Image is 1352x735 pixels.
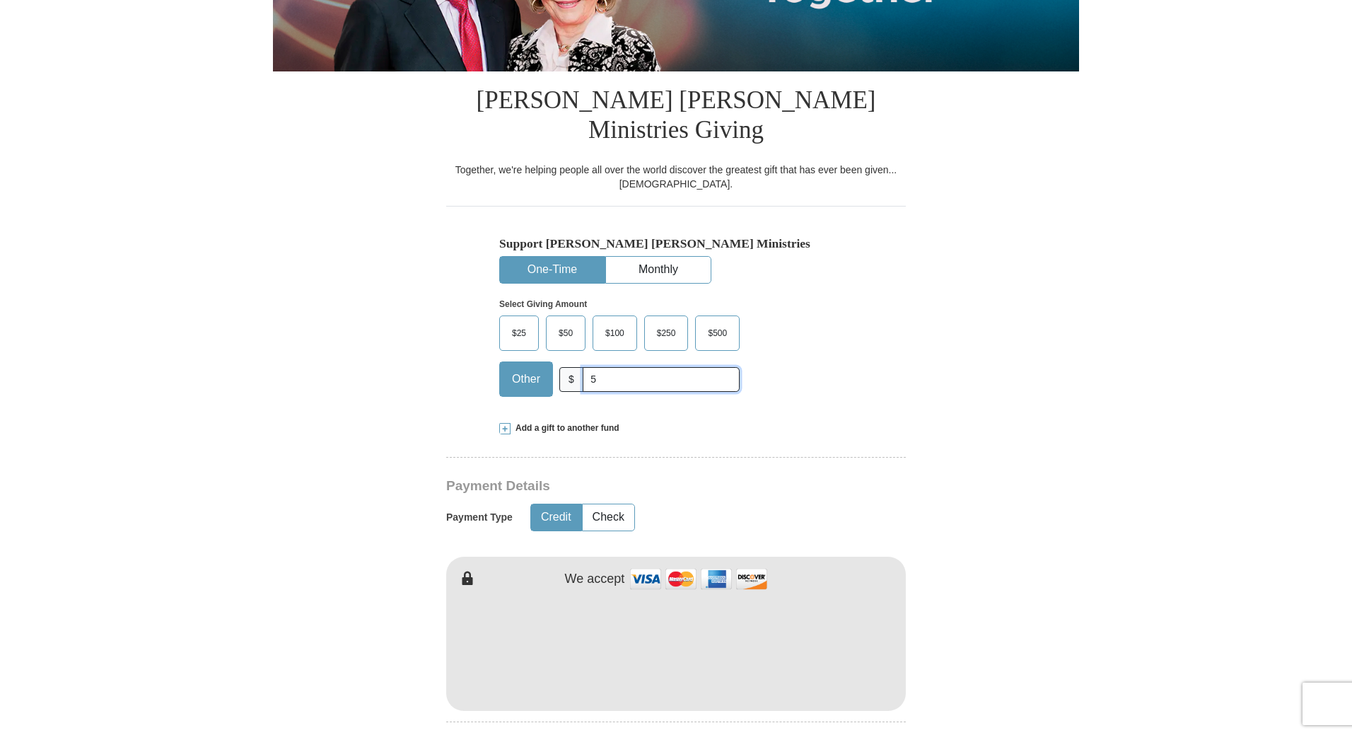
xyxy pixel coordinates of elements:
[499,236,853,251] h5: Support [PERSON_NAME] [PERSON_NAME] Ministries
[446,163,906,191] div: Together, we're helping people all over the world discover the greatest gift that has ever been g...
[500,257,605,283] button: One-Time
[606,257,711,283] button: Monthly
[446,478,807,494] h3: Payment Details
[559,367,583,392] span: $
[565,572,625,587] h4: We accept
[531,504,581,531] button: Credit
[701,323,734,344] span: $500
[446,71,906,163] h1: [PERSON_NAME] [PERSON_NAME] Ministries Giving
[505,369,547,390] span: Other
[650,323,683,344] span: $250
[598,323,631,344] span: $100
[552,323,580,344] span: $50
[505,323,533,344] span: $25
[499,299,587,309] strong: Select Giving Amount
[511,422,619,434] span: Add a gift to another fund
[583,504,634,531] button: Check
[583,367,740,392] input: Other Amount
[446,511,513,523] h5: Payment Type
[628,564,769,594] img: credit cards accepted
